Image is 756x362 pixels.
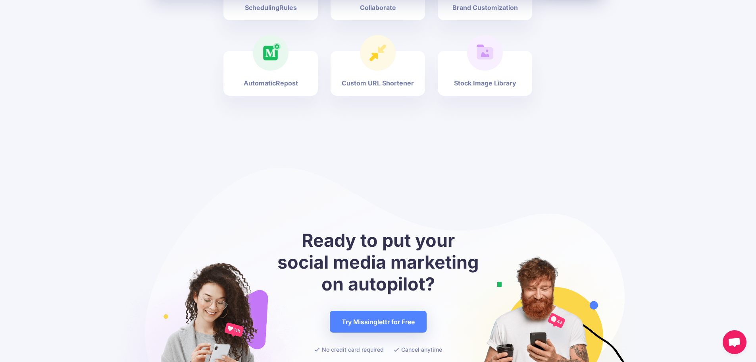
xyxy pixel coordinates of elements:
[452,3,518,12] b: Brand Customization
[342,78,414,88] b: Custom URL Shortener
[275,229,481,295] h2: Ready to put your social media marketing on autopilot?
[394,345,442,354] li: Cancel anytime
[245,3,297,12] b: Scheduling Rules
[330,311,427,333] a: Try Missinglettr for Free
[360,3,396,12] b: Collaborate
[454,78,516,88] b: Stock Image Library
[314,345,384,354] li: No credit card required
[244,78,298,88] b: Automatic Repost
